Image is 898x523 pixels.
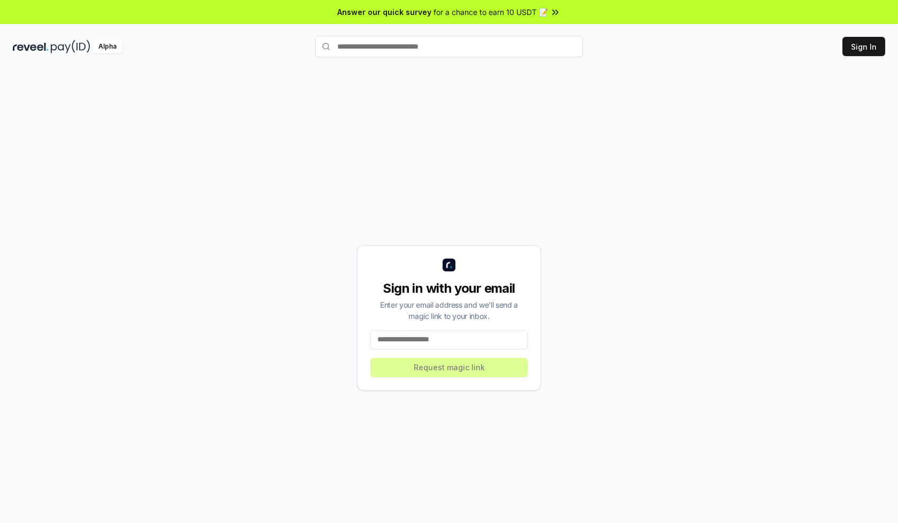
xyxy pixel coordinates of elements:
[337,6,431,18] span: Answer our quick survey
[443,259,455,271] img: logo_small
[51,40,90,53] img: pay_id
[433,6,548,18] span: for a chance to earn 10 USDT 📝
[13,40,49,53] img: reveel_dark
[842,37,885,56] button: Sign In
[370,280,528,297] div: Sign in with your email
[92,40,122,53] div: Alpha
[370,299,528,322] div: Enter your email address and we’ll send a magic link to your inbox.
